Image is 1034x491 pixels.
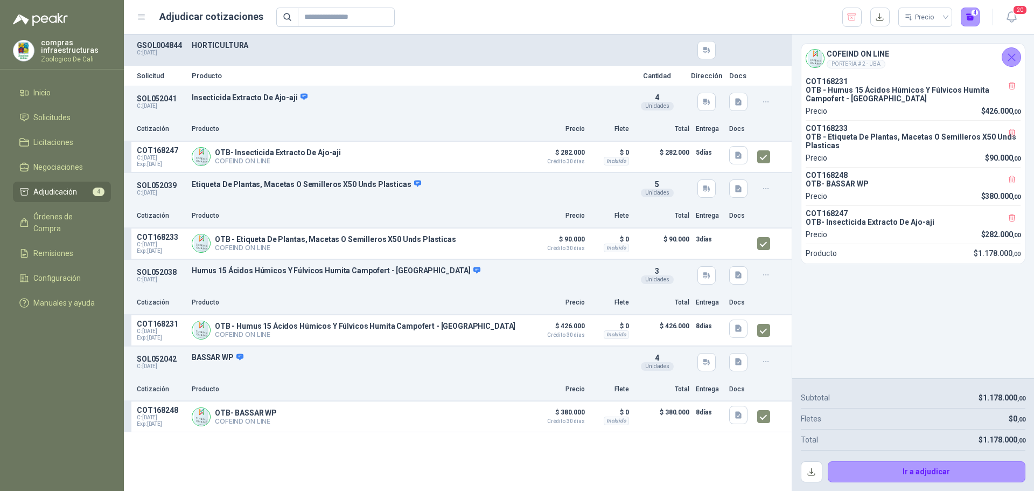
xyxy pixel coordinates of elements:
button: 4 [961,8,980,27]
a: Remisiones [13,243,111,264]
p: $ 282.000 [531,146,585,164]
span: Remisiones [33,247,73,259]
span: 282.000 [985,230,1021,239]
p: Total [635,384,689,395]
p: SOL052039 [137,181,185,190]
p: Cantidad [630,72,684,79]
p: Subtotal [801,392,830,404]
span: 4 [655,93,659,102]
p: Precio [806,229,827,240]
p: $ [985,152,1021,164]
div: Unidades [641,362,674,371]
span: Crédito 30 días [531,159,585,164]
span: 380.000 [985,192,1021,200]
p: $ 426.000 [531,320,585,338]
span: 1.178.000 [983,435,1025,444]
p: COT168231 [806,77,1021,86]
span: 426.000 [985,107,1021,115]
img: Company Logo [192,321,210,339]
h1: Adjudicar cotizaciones [159,9,263,24]
span: Exp: [DATE] [137,248,185,254]
div: Incluido [604,330,629,339]
div: Incluido [604,417,629,425]
p: Precio [531,384,585,395]
img: Company Logo [806,50,824,67]
p: COT168233 [137,233,185,241]
p: Precio [806,105,827,117]
p: $ 90.000 [531,233,585,251]
p: 8 días [696,406,723,419]
p: Docs [729,72,751,79]
span: Configuración [33,272,81,284]
p: $ 380.000 [531,406,585,424]
p: C: [DATE] [137,190,185,196]
span: 4 [655,354,659,362]
p: OTB - Humus 15 Ácidos Húmicos Y Fúlvicos Humita Campofert - [GEOGRAPHIC_DATA] [806,86,1021,103]
p: Precio [531,211,585,221]
p: Docs [729,211,751,221]
p: Fletes [801,413,821,425]
p: $ [979,434,1025,446]
p: Entrega [696,124,723,134]
span: Crédito 30 días [531,246,585,251]
p: COT168247 [137,146,185,155]
span: Exp: [DATE] [137,161,185,168]
span: Órdenes de Compra [33,211,101,234]
p: Dirección [690,72,723,79]
span: Manuales y ayuda [33,297,95,309]
p: Docs [729,298,751,308]
a: Manuales y ayuda [13,293,111,313]
p: Total [635,211,689,221]
div: Incluido [604,157,629,165]
p: COT168231 [137,320,185,328]
p: $ 282.000 [635,146,689,168]
p: Docs [729,124,751,134]
p: Precio [531,124,585,134]
span: Exp: [DATE] [137,335,185,341]
p: Flete [591,384,629,395]
p: Flete [591,124,629,134]
img: Company Logo [192,234,210,252]
p: OTB- Insecticida Extracto De Ajo-aji [806,218,1021,226]
p: Cotización [137,384,185,395]
p: $ 380.000 [635,406,689,427]
p: $ 0 [591,320,629,333]
p: $ 0 [591,406,629,419]
p: COT168233 [806,124,1021,133]
p: Producto [192,211,525,221]
p: Cotización [137,298,185,308]
div: PORTERIA # 2 - UBA [827,60,885,68]
span: Licitaciones [33,136,73,148]
p: Precio [806,152,827,164]
span: ,00 [1012,108,1021,115]
p: $ [974,247,1021,259]
span: 90.000 [989,154,1021,162]
div: Unidades [641,189,674,197]
div: Company LogoCOFEIND ON LINEPORTERIA # 2 - UBA [801,44,1025,73]
p: Producto [192,124,525,134]
a: Solicitudes [13,107,111,128]
span: Adjudicación [33,186,77,198]
a: Configuración [13,268,111,288]
p: $ 90.000 [635,233,689,254]
p: Producto [192,298,525,308]
span: ,00 [1017,416,1025,423]
span: Negociaciones [33,161,83,173]
p: $ 0 [591,146,629,159]
p: $ [981,229,1021,240]
p: $ [1009,413,1025,425]
a: Negociaciones [13,157,111,177]
span: Exp: [DATE] [137,421,185,427]
p: Docs [729,384,751,395]
p: 5 días [696,146,723,159]
p: $ 0 [591,233,629,246]
span: ,00 [1017,437,1025,444]
p: $ 426.000 [635,320,689,341]
span: 1.178.000 [978,249,1021,258]
p: Flete [591,298,629,308]
p: Producto [192,384,525,395]
p: Insecticida Extracto De Ajo-aji [192,93,624,102]
p: COFEIND ON LINE [215,157,341,165]
p: COT168248 [806,171,1021,179]
p: COT168248 [137,406,185,414]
